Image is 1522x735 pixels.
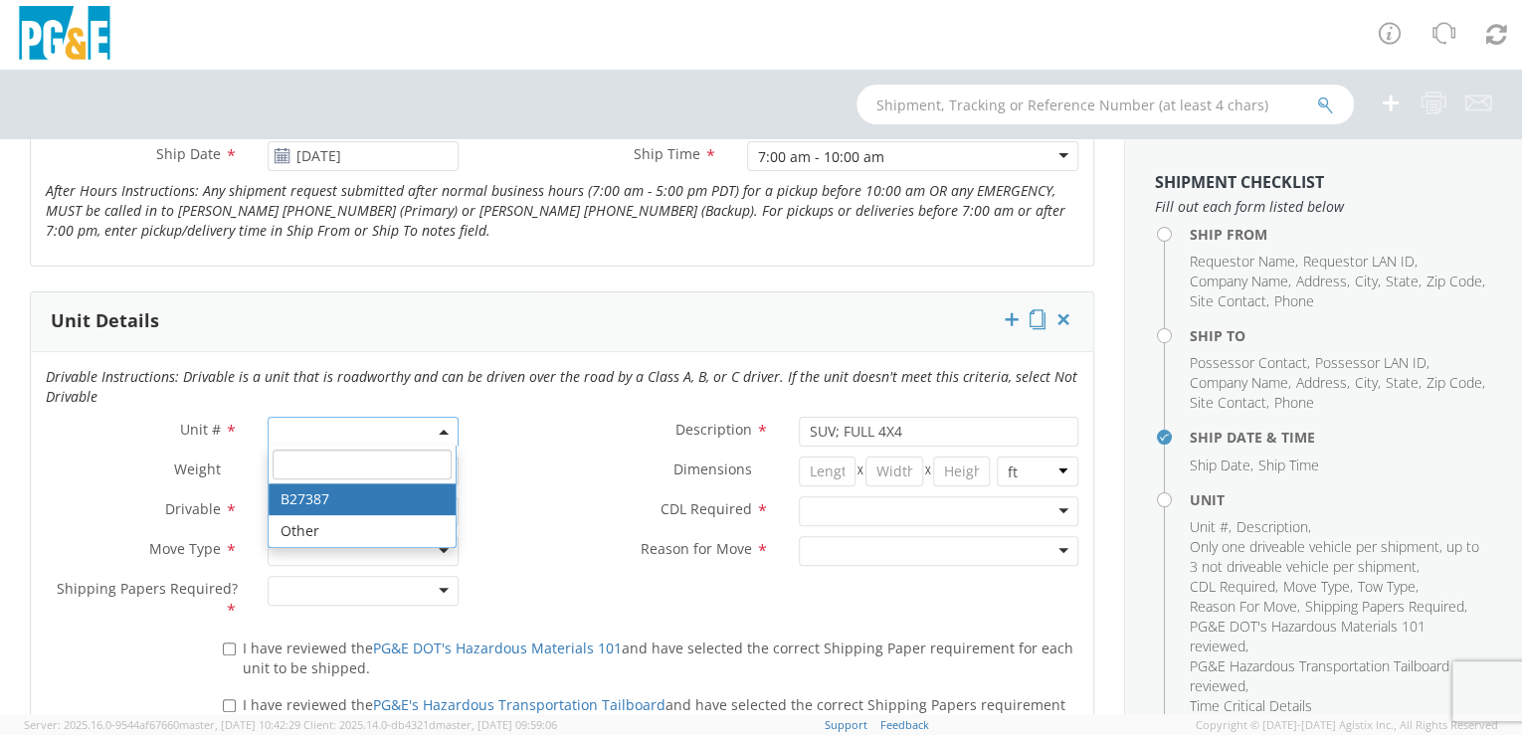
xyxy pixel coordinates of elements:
span: City [1355,373,1378,392]
span: Description [1237,517,1308,536]
span: Unit # [180,420,221,439]
li: , [1190,537,1487,577]
span: Fill out each form listed below [1155,197,1492,217]
h4: Unit [1190,492,1492,507]
li: , [1283,577,1353,597]
li: , [1355,373,1381,393]
span: Zip Code [1427,272,1482,290]
input: Length [799,457,856,486]
span: Move Type [1283,577,1350,596]
a: Support [825,717,867,732]
li: , [1190,577,1278,597]
span: Move Type [149,539,221,558]
span: X [923,457,933,486]
span: I have reviewed the and have selected the correct Shipping Papers requirement for each unit to be... [243,695,1065,734]
h4: Ship From [1190,227,1492,242]
li: , [1190,456,1253,475]
span: master, [DATE] 09:59:06 [436,717,557,732]
img: pge-logo-06675f144f4cfa6a6814.png [15,6,114,65]
li: , [1386,373,1422,393]
span: Only one driveable vehicle per shipment, up to 3 not driveable vehicle per shipment [1190,537,1479,576]
span: Address [1296,373,1347,392]
span: Phone [1274,291,1314,310]
li: , [1296,272,1350,291]
i: Drivable Instructions: Drivable is a unit that is roadworthy and can be driven over the road by a... [46,367,1077,406]
li: , [1386,272,1422,291]
li: , [1190,252,1298,272]
span: Requestor Name [1190,252,1295,271]
li: , [1190,373,1291,393]
span: Description [675,420,752,439]
li: , [1190,353,1310,373]
li: , [1427,373,1485,393]
li: , [1190,597,1300,617]
li: , [1190,393,1269,413]
span: Unit # [1190,517,1229,536]
span: PG&E DOT's Hazardous Materials 101 reviewed [1190,617,1426,655]
span: CDL Required [1190,577,1275,596]
span: Ship Date [156,144,221,163]
span: Ship Date [1190,456,1250,474]
span: Address [1296,272,1347,290]
span: Zip Code [1427,373,1482,392]
i: After Hours Instructions: Any shipment request submitted after normal business hours (7:00 am - 5... [46,181,1065,240]
h3: Unit Details [51,311,159,331]
input: Width [865,457,923,486]
h4: Ship To [1190,328,1492,343]
div: 7:00 am - 10:00 am [758,147,884,167]
li: Other [269,515,456,547]
span: Site Contact [1190,393,1266,412]
span: Shipping Papers Required? [57,579,238,598]
li: , [1358,577,1419,597]
a: PG&E DOT's Hazardous Materials 101 [373,639,622,657]
span: PG&E Hazardous Transportation Tailboard reviewed [1190,656,1449,695]
li: , [1355,272,1381,291]
li: , [1305,597,1467,617]
li: , [1190,656,1487,696]
span: Reason For Move [1190,597,1297,616]
input: I have reviewed thePG&E's Hazardous Transportation Tailboardand have selected the correct Shippin... [223,699,236,712]
span: State [1386,272,1419,290]
span: Tow Type [1358,577,1416,596]
li: , [1190,272,1291,291]
li: , [1315,353,1429,373]
span: Dimensions [673,459,752,478]
span: Site Contact [1190,291,1266,310]
span: Company Name [1190,373,1288,392]
input: Height [933,457,991,486]
span: City [1355,272,1378,290]
span: Phone [1274,393,1314,412]
span: Requestor LAN ID [1303,252,1415,271]
span: State [1386,373,1419,392]
span: Drivable [165,499,221,518]
li: , [1190,291,1269,311]
span: Weight [174,459,221,478]
li: , [1303,252,1418,272]
a: Feedback [880,717,929,732]
span: Client: 2025.14.0-db4321d [303,717,557,732]
span: Possessor Contact [1190,353,1307,372]
li: , [1237,517,1311,537]
li: , [1190,617,1487,656]
span: X [856,457,865,486]
span: Ship Time [634,144,700,163]
span: master, [DATE] 10:42:29 [179,717,300,732]
input: Shipment, Tracking or Reference Number (at least 4 chars) [856,85,1354,124]
span: Shipping Papers Required [1305,597,1464,616]
li: , [1190,517,1232,537]
input: I have reviewed thePG&E DOT's Hazardous Materials 101and have selected the correct Shipping Paper... [223,643,236,655]
h4: Ship Date & Time [1190,430,1492,445]
li: , [1427,272,1485,291]
strong: Shipment Checklist [1155,171,1324,193]
span: Ship Time [1258,456,1319,474]
a: PG&E's Hazardous Transportation Tailboard [373,695,666,714]
span: Server: 2025.16.0-9544af67660 [24,717,300,732]
span: Company Name [1190,272,1288,290]
span: CDL Required [661,499,752,518]
span: Reason for Move [641,539,752,558]
span: Copyright © [DATE]-[DATE] Agistix Inc., All Rights Reserved [1196,717,1498,733]
span: Possessor LAN ID [1315,353,1427,372]
span: Time Critical Details [1190,696,1312,715]
li: B27387 [269,483,456,515]
li: , [1296,373,1350,393]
